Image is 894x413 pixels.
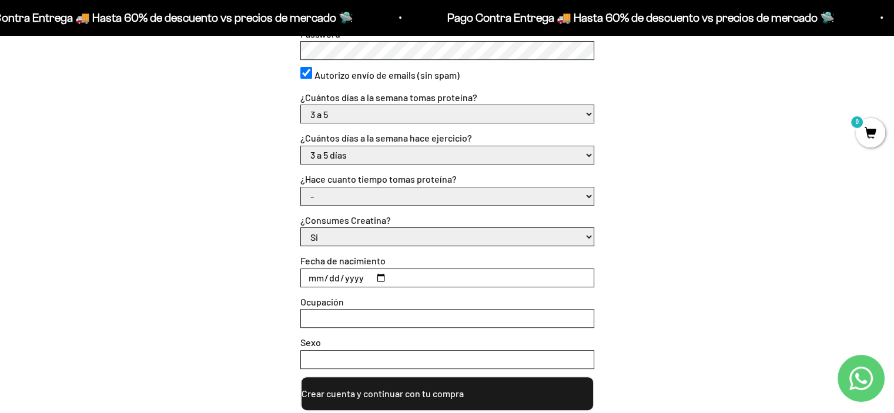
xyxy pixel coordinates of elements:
label: ¿Cuántos días a la semana hace ejercicio? [300,132,472,143]
label: Sexo [300,337,321,348]
label: ¿Consumes Creatina? [300,214,391,226]
label: Ocupación [300,296,344,307]
label: ¿Cuántos días a la semana tomas proteína? [300,92,477,103]
button: Crear cuenta y continuar con tu compra [300,376,594,411]
label: ¿Hace cuanto tiempo tomas proteína? [300,173,457,184]
a: 0 [856,127,885,140]
label: Fecha de nacimiento [300,255,386,266]
mark: 0 [850,115,864,129]
label: Password [300,28,344,39]
p: Pago Contra Entrega 🚚 Hasta 60% de descuento vs precios de mercado 🛸 [446,8,833,27]
label: Autorizo envío de emails (sin spam) [314,68,460,83]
